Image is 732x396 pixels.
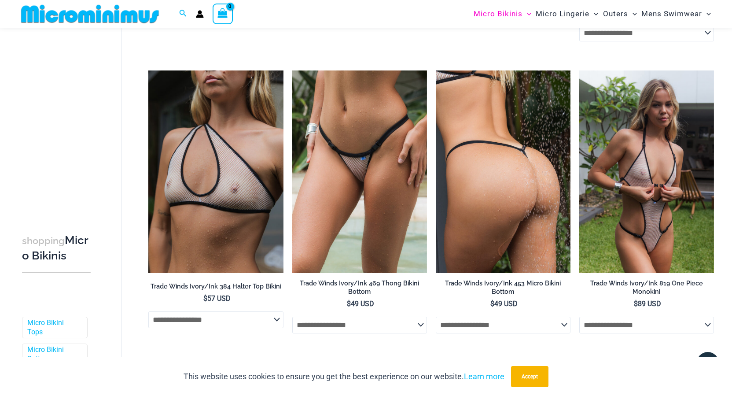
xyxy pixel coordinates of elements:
[27,318,81,337] a: Micro Bikini Tops
[603,3,628,25] span: Outers
[292,279,427,299] a: Trade Winds Ivory/Ink 469 Thong Bikini Bottom
[148,70,283,273] a: Trade Winds IvoryInk 384 Top 01Trade Winds IvoryInk 384 Top 469 Thong 03Trade Winds IvoryInk 384 ...
[203,294,231,303] bdi: 57 USD
[464,372,504,381] a: Learn more
[436,279,570,299] a: Trade Winds Ivory/Ink 453 Micro Bikini Bottom
[27,346,81,364] a: Micro Bikini Bottoms
[148,70,283,273] img: Trade Winds IvoryInk 384 Top 01
[579,70,714,273] img: Trade Winds IvoryInk 819 One Piece 06
[179,8,187,19] a: Search icon link
[533,3,600,25] a: Micro LingerieMenu ToggleMenu Toggle
[347,300,374,308] bdi: 49 USD
[702,3,711,25] span: Menu Toggle
[474,3,522,25] span: Micro Bikinis
[628,3,637,25] span: Menu Toggle
[292,70,427,273] a: Trade Winds IvoryInk 469 Thong 01Trade Winds IvoryInk 317 Top 469 Thong 06Trade Winds IvoryInk 31...
[639,3,713,25] a: Mens SwimwearMenu ToggleMenu Toggle
[18,4,162,24] img: MM SHOP LOGO FLAT
[601,3,639,25] a: OutersMenu ToggleMenu Toggle
[22,235,65,246] span: shopping
[579,279,714,299] a: Trade Winds Ivory/Ink 819 One Piece Monokini
[490,300,518,308] bdi: 49 USD
[213,4,233,24] a: View Shopping Cart, empty
[634,300,638,308] span: $
[589,3,598,25] span: Menu Toggle
[184,370,504,383] p: This website uses cookies to ensure you get the best experience on our website.
[22,233,91,263] h3: Micro Bikinis
[536,3,589,25] span: Micro Lingerie
[641,3,702,25] span: Mens Swimwear
[148,282,283,294] a: Trade Winds Ivory/Ink 384 Halter Top Bikini
[436,70,570,273] img: Trade Winds IvoryInk 384 Top 453 Micro 06
[203,294,207,303] span: $
[22,30,101,206] iframe: TrustedSite Certified
[522,3,531,25] span: Menu Toggle
[634,300,661,308] bdi: 89 USD
[292,70,427,273] img: Trade Winds IvoryInk 469 Thong 01
[511,366,548,387] button: Accept
[436,279,570,296] h2: Trade Winds Ivory/Ink 453 Micro Bikini Bottom
[579,70,714,273] a: Trade Winds IvoryInk 819 One Piece 06Trade Winds IvoryInk 819 One Piece 03Trade Winds IvoryInk 81...
[579,279,714,296] h2: Trade Winds Ivory/Ink 819 One Piece Monokini
[471,3,533,25] a: Micro BikinisMenu ToggleMenu Toggle
[347,300,351,308] span: $
[436,70,570,273] a: Trade Winds IvoryInk 453 Micro 02Trade Winds IvoryInk 384 Top 453 Micro 06Trade Winds IvoryInk 38...
[470,1,714,26] nav: Site Navigation
[490,300,494,308] span: $
[196,10,204,18] a: Account icon link
[148,282,283,291] h2: Trade Winds Ivory/Ink 384 Halter Top Bikini
[292,279,427,296] h2: Trade Winds Ivory/Ink 469 Thong Bikini Bottom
